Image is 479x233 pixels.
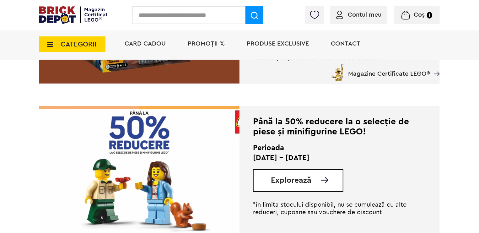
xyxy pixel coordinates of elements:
span: CATEGORII [61,41,96,48]
span: Magazine Certificate LEGO® [348,62,430,77]
p: [DATE] - [DATE] [253,153,426,163]
span: Contul meu [348,12,381,18]
a: Magazine Certificate LEGO® [430,62,440,69]
small: 1 [427,12,432,19]
span: Coș [414,12,425,18]
h2: Perioada [253,143,426,153]
a: PROMOȚII % [188,41,225,47]
div: Până la 50% reducere la o selecție de piese și minifigurine LEGO! [253,116,426,137]
p: *în limita stocului disponibil, nu se cumulează cu alte reduceri, cupoane sau vouchere de discount [253,201,426,216]
a: Contul meu [336,12,381,18]
a: Contact [331,41,360,47]
a: Produse exclusive [247,41,309,47]
a: Explorează [271,176,343,184]
span: Explorează [271,176,311,184]
a: Card Cadou [125,41,166,47]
